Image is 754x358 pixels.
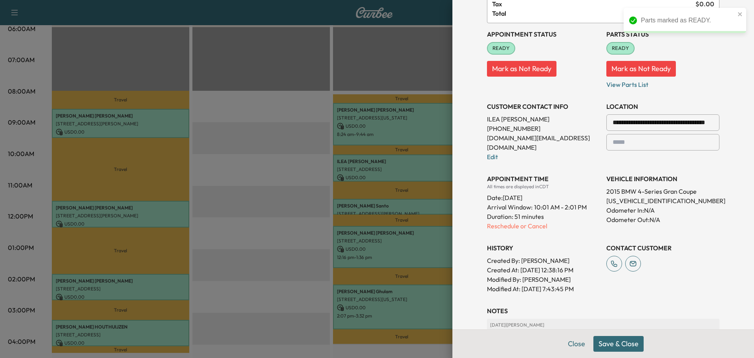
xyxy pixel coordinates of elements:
[487,174,600,184] h3: APPOINTMENT TIME
[487,212,600,221] p: Duration: 51 minutes
[606,196,719,206] p: [US_VEHICLE_IDENTIFICATION_NUMBER]
[487,265,600,275] p: Created At : [DATE] 12:38:16 PM
[487,184,600,190] div: All times are displayed in CDT
[487,102,600,111] h3: CUSTOMER CONTACT INFO
[606,243,719,253] h3: CONTACT CUSTOMER
[487,221,600,231] p: Reschedule or Cancel
[488,44,514,52] span: READY
[487,190,600,202] div: Date: [DATE]
[534,202,587,212] span: 10:01 AM - 2:01 PM
[487,114,600,124] p: ILEA [PERSON_NAME]
[487,133,600,152] p: [DOMAIN_NAME][EMAIL_ADDRESS][DOMAIN_NAME]
[606,102,719,111] h3: LOCATION
[487,202,600,212] p: Arrival Window:
[487,61,556,77] button: Mark as Not Ready
[487,275,600,284] p: Modified By : [PERSON_NAME]
[487,29,600,39] h3: Appointment Status
[490,322,716,328] p: [DATE] | [PERSON_NAME]
[563,336,590,352] button: Close
[738,11,743,17] button: close
[606,215,719,224] p: Odometer Out: N/A
[492,9,695,18] span: Total
[487,284,600,294] p: Modified At : [DATE] 7:43:45 PM
[487,153,498,161] a: Edit
[606,174,719,184] h3: VEHICLE INFORMATION
[487,306,719,316] h3: NOTES
[593,336,644,352] button: Save & Close
[606,77,719,89] p: View Parts List
[641,16,735,25] div: Parts marked as READY.
[487,243,600,253] h3: History
[606,61,676,77] button: Mark as Not Ready
[487,124,600,133] p: [PHONE_NUMBER]
[487,256,600,265] p: Created By : [PERSON_NAME]
[606,29,719,39] h3: Parts Status
[606,206,719,215] p: Odometer In: N/A
[607,44,634,52] span: READY
[606,187,719,196] p: 2015 BMW 4-Series Gran Coupe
